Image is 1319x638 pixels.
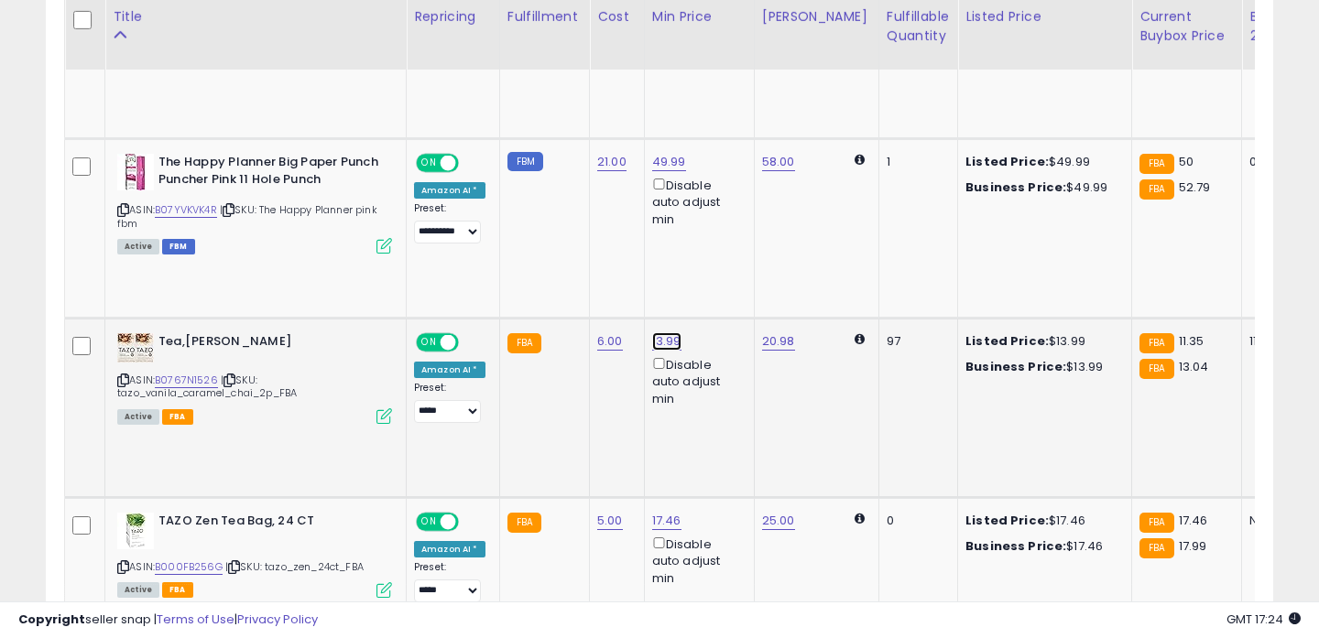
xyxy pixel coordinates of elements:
[414,202,485,243] div: Preset:
[117,373,297,400] span: | SKU: tazo_vanila_caramel_chai_2p_FBA
[414,541,485,557] div: Amazon AI *
[597,512,623,530] a: 5.00
[418,514,441,530] span: ON
[507,513,541,533] small: FBA
[162,582,193,598] span: FBA
[456,335,485,351] span: OFF
[887,154,943,170] div: 1
[597,332,623,351] a: 6.00
[414,362,485,378] div: Amazon AI *
[652,534,740,587] div: Disable auto adjust min
[456,156,485,171] span: OFF
[418,156,441,171] span: ON
[18,611,85,628] strong: Copyright
[158,513,381,535] b: TAZO Zen Tea Bag, 24 CT
[117,333,154,362] img: 51KsoF9TDIL._SL40_.jpg
[965,538,1117,555] div: $17.46
[507,152,543,171] small: FBM
[1179,178,1211,196] span: 52.79
[456,514,485,530] span: OFF
[18,611,318,629] div: seller snap | |
[117,582,159,598] span: All listings currently available for purchase on Amazon
[155,373,218,388] a: B0767N1526
[155,559,223,575] a: B000FB256G
[162,239,195,254] span: FBM
[1139,538,1173,558] small: FBA
[887,7,950,46] div: Fulfillable Quantity
[1139,7,1234,46] div: Current Buybox Price
[1179,537,1207,555] span: 17.99
[237,611,318,628] a: Privacy Policy
[965,359,1117,375] div: $13.99
[117,333,392,422] div: ASIN:
[965,332,1049,350] b: Listed Price:
[1249,333,1310,350] div: 11%
[762,7,871,27] div: [PERSON_NAME]
[965,7,1124,27] div: Listed Price
[414,382,485,423] div: Preset:
[1179,153,1194,170] span: 50
[965,153,1049,170] b: Listed Price:
[1249,7,1316,46] div: BB Share 24h.
[1179,358,1209,375] span: 13.04
[414,182,485,199] div: Amazon AI *
[158,154,381,192] b: The Happy Planner Big Paper Punch Puncher Pink 11 Hole Punch
[117,239,159,254] span: All listings currently available for purchase on Amazon
[965,358,1066,375] b: Business Price:
[652,512,681,530] a: 17.46
[1139,333,1173,353] small: FBA
[117,154,392,252] div: ASIN:
[414,561,485,602] div: Preset:
[597,153,627,171] a: 21.00
[965,333,1117,350] div: $13.99
[597,7,637,27] div: Cost
[155,202,217,218] a: B07YVKVK4R
[965,512,1049,529] b: Listed Price:
[117,202,377,230] span: | SKU: The Happy Planner pink fbm
[1249,513,1310,529] div: N/A
[507,7,582,27] div: Fulfillment
[117,513,392,596] div: ASIN:
[762,153,795,171] a: 58.00
[157,611,234,628] a: Terms of Use
[1139,359,1173,379] small: FBA
[762,512,795,530] a: 25.00
[414,7,492,27] div: Repricing
[652,153,686,171] a: 49.99
[418,335,441,351] span: ON
[1249,154,1310,170] div: 0%
[965,154,1117,170] div: $49.99
[507,333,541,353] small: FBA
[652,354,740,407] div: Disable auto adjust min
[1179,332,1205,350] span: 11.35
[652,7,747,27] div: Min Price
[762,332,795,351] a: 20.98
[113,7,398,27] div: Title
[162,409,193,425] span: FBA
[1179,512,1208,529] span: 17.46
[117,409,159,425] span: All listings currently available for purchase on Amazon
[652,175,740,228] div: Disable auto adjust min
[1226,611,1301,628] span: 2025-09-15 17:24 GMT
[965,513,1117,529] div: $17.46
[1139,513,1173,533] small: FBA
[965,178,1066,196] b: Business Price:
[652,332,681,351] a: 13.99
[117,513,154,549] img: 41c1uGeNhwL._SL40_.jpg
[887,513,943,529] div: 0
[225,559,364,574] span: | SKU: tazo_zen_24ct_FBA
[965,179,1117,196] div: $49.99
[1139,179,1173,200] small: FBA
[887,333,943,350] div: 97
[1139,154,1173,174] small: FBA
[117,154,154,190] img: 51RilENpuVL._SL40_.jpg
[158,333,381,355] b: Tea,[PERSON_NAME]
[965,537,1066,555] b: Business Price:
